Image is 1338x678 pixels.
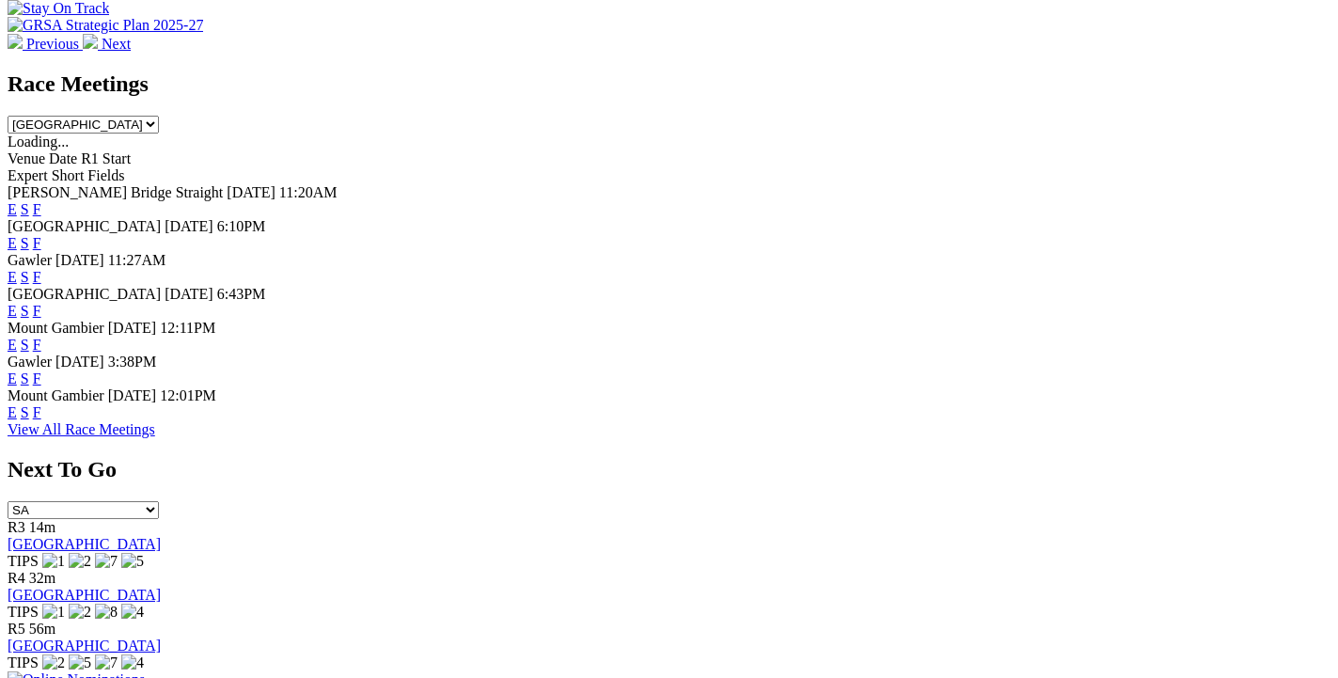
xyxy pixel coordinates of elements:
span: R3 [8,519,25,535]
a: F [33,404,41,420]
a: F [33,337,41,353]
span: Previous [26,36,79,52]
span: R5 [8,621,25,637]
span: Fields [87,167,124,183]
span: [GEOGRAPHIC_DATA] [8,286,161,302]
span: Mount Gambier [8,387,104,403]
a: View All Race Meetings [8,421,155,437]
span: 11:27AM [108,252,166,268]
img: 5 [69,654,91,671]
span: 6:43PM [217,286,266,302]
a: S [21,303,29,319]
a: S [21,371,29,386]
img: 5 [121,553,144,570]
span: 32m [29,570,55,586]
a: F [33,235,41,251]
span: TIPS [8,654,39,670]
a: Previous [8,36,83,52]
span: Next [102,36,131,52]
span: Expert [8,167,48,183]
a: S [21,201,29,217]
img: GRSA Strategic Plan 2025-27 [8,17,203,34]
span: [PERSON_NAME] Bridge Straight [8,184,223,200]
img: chevron-left-pager-white.svg [8,34,23,49]
span: R4 [8,570,25,586]
span: 12:11PM [160,320,215,336]
span: [DATE] [227,184,275,200]
a: E [8,404,17,420]
img: 1 [42,553,65,570]
img: 7 [95,553,118,570]
span: Date [49,150,77,166]
span: 3:38PM [108,354,157,370]
a: F [33,201,41,217]
a: S [21,337,29,353]
span: [GEOGRAPHIC_DATA] [8,218,161,234]
a: S [21,235,29,251]
span: 11:20AM [279,184,338,200]
a: E [8,371,17,386]
a: F [33,269,41,285]
span: [DATE] [165,218,213,234]
img: 8 [95,604,118,621]
a: E [8,303,17,319]
a: F [33,371,41,386]
img: 2 [42,654,65,671]
img: 4 [121,604,144,621]
a: E [8,235,17,251]
img: 1 [42,604,65,621]
span: TIPS [8,604,39,620]
img: 4 [121,654,144,671]
a: [GEOGRAPHIC_DATA] [8,638,161,654]
img: 2 [69,604,91,621]
a: [GEOGRAPHIC_DATA] [8,536,161,552]
span: Short [52,167,85,183]
a: F [33,303,41,319]
a: S [21,404,29,420]
h2: Next To Go [8,457,1330,482]
img: chevron-right-pager-white.svg [83,34,98,49]
span: [DATE] [55,252,104,268]
span: Loading... [8,134,69,150]
span: Venue [8,150,45,166]
span: [DATE] [108,387,157,403]
a: E [8,201,17,217]
span: Mount Gambier [8,320,104,336]
a: [GEOGRAPHIC_DATA] [8,587,161,603]
span: Gawler [8,354,52,370]
span: Gawler [8,252,52,268]
span: 14m [29,519,55,535]
span: 12:01PM [160,387,216,403]
h2: Race Meetings [8,71,1330,97]
a: E [8,337,17,353]
span: TIPS [8,553,39,569]
a: S [21,269,29,285]
span: 56m [29,621,55,637]
span: [DATE] [165,286,213,302]
span: R1 Start [81,150,131,166]
img: 2 [69,553,91,570]
a: E [8,269,17,285]
a: Next [83,36,131,52]
span: 6:10PM [217,218,266,234]
span: [DATE] [108,320,157,336]
img: 7 [95,654,118,671]
span: [DATE] [55,354,104,370]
